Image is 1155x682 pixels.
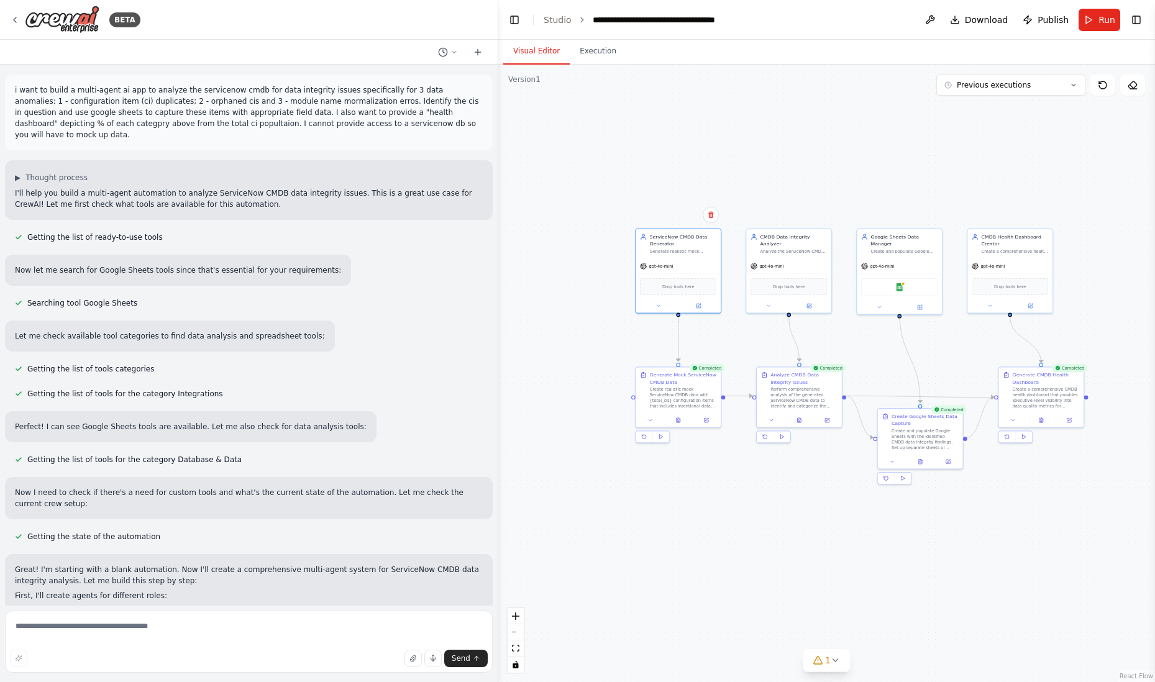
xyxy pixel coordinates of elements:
[15,84,483,140] p: i want to build a multi-agent ai app to analyze the servicenow cmdb for data integrity issues spe...
[982,248,1049,254] div: Create a comprehensive health dashboard showing the percentage breakdown of each data anomaly cat...
[967,229,1053,314] div: CMDB Health Dashboard CreatorCreate a comprehensive health dashboard showing the percentage break...
[790,302,829,310] button: Open in side panel
[570,39,626,65] button: Execution
[27,298,137,308] span: Searching tool Google Sheets
[1011,302,1050,310] button: Open in side panel
[650,387,717,409] div: Create realistic mock ServiceNow CMDB data with {total_cis} configuration items that includes int...
[1079,9,1120,31] button: Run
[508,608,524,673] div: React Flow controls
[662,283,694,290] span: Drop tools here
[810,364,845,372] div: Completed
[1026,416,1056,424] button: View output
[664,416,693,424] button: View output
[1120,673,1153,680] a: React Flow attribution
[759,263,783,269] span: gpt-4o-mini
[746,229,832,314] div: CMDB Data Integrity AnalyzerAnalyze the ServiceNow CMDB data to identify three specific data anom...
[15,173,88,183] button: ▶Thought process
[635,366,721,445] div: CompletedGenerate Mock ServiceNow CMDB DataCreate realistic mock ServiceNow CMDB data with {total...
[1013,387,1080,409] div: Create a comprehensive CMDB health dashboard that provides executive-level visibility into data q...
[877,408,964,487] div: CompletedCreate Google Sheets Data CaptureCreate and populate Google Sheets with the identified C...
[635,229,721,314] div: ServiceNow CMDB Data GeneratorGenerate realistic mock ServiceNow CMDB data including configuratio...
[15,564,483,586] p: Great! I'm starting with a blank automation. Now I'll create a comprehensive multi-agent system f...
[846,393,994,401] g: Edge from 1c00c04b-13c0-498c-a90a-e6ba492dc804 to 78991f4d-926b-4588-98fa-a582e336bcec
[1128,11,1145,29] button: Show right sidebar
[936,458,960,466] button: Open in side panel
[650,371,717,385] div: Generate Mock ServiceNow CMDB Data
[965,14,1008,26] span: Download
[649,263,673,269] span: gpt-4o-mini
[760,234,828,247] div: CMDB Data Integrity Analyzer
[895,283,903,291] img: Google Sheets
[967,394,994,441] g: Edge from 6f8a6770-af77-4a47-9673-d1efba87f8e2 to 78991f4d-926b-4588-98fa-a582e336bcec
[444,650,488,667] button: Send
[508,657,524,673] button: toggle interactivity
[998,366,1084,445] div: CompletedGenerate CMDB Health DashboardCreate a comprehensive CMDB health dashboard that provides...
[404,650,422,667] button: Upload files
[424,650,442,667] button: Click to speak your automation idea
[650,234,717,247] div: ServiceNow CMDB Data Generator
[770,371,838,385] div: Analyze CMDB Data Integrity Issues
[15,487,483,509] p: Now I need to check if there's a need for custom tools and what's the current state of the automa...
[846,393,873,441] g: Edge from 1c00c04b-13c0-498c-a90a-e6ba492dc804 to 6f8a6770-af77-4a47-9673-d1efba87f8e2
[27,232,163,242] span: Getting the list of ready-to-use tools
[957,80,1031,90] span: Previous executions
[871,234,938,247] div: Google Sheets Data Manager
[503,39,570,65] button: Visual Editor
[468,45,488,60] button: Start a new chat
[1038,14,1069,26] span: Publish
[1098,14,1115,26] span: Run
[725,393,752,399] g: Edge from bbfaaf16-653f-4141-90ed-023a9e87191b to 1c00c04b-13c0-498c-a90a-e6ba492dc804
[25,6,99,34] img: Logo
[27,532,160,542] span: Getting the state of the automation
[27,389,223,399] span: Getting the list of tools for the category Integrations
[770,387,838,409] div: Perform comprehensive analysis of the generated ServiceNow CMDB data to identify and categorize t...
[675,317,682,361] g: Edge from bc9283a5-dc80-444f-8458-9ec5ded61ce4 to bbfaaf16-653f-4141-90ed-023a9e87191b
[109,12,140,27] div: BETA
[508,624,524,640] button: zoom out
[785,317,803,361] g: Edge from f72252d1-2a33-454b-8ccf-024c0e3b74c6 to 1c00c04b-13c0-498c-a90a-e6ba492dc804
[27,455,242,465] span: Getting the list of tools for the category Database & Data
[694,416,718,424] button: Open in side panel
[15,173,21,183] span: ▶
[25,173,88,183] span: Thought process
[1052,364,1087,372] div: Completed
[15,188,483,210] p: I'll help you build a multi-agent automation to analyze ServiceNow CMDB data integrity issues. Th...
[508,608,524,624] button: zoom in
[892,413,959,427] div: Create Google Sheets Data Capture
[815,416,839,424] button: Open in side panel
[945,9,1013,31] button: Download
[785,416,814,424] button: View output
[1018,9,1074,31] button: Publish
[760,248,828,254] div: Analyze the ServiceNow CMDB data to identify three specific data anomalies: CI duplicates, orphan...
[544,14,715,26] nav: breadcrumb
[803,649,851,672] button: 1
[452,653,470,663] span: Send
[931,406,966,414] div: Completed
[508,640,524,657] button: fit view
[756,366,842,445] div: CompletedAnalyze CMDB Data Integrity IssuesPerform comprehensive analysis of the generated Servic...
[871,248,938,254] div: Create and populate Google Sheets with CMDB data integrity findings. Organize data anomalies into...
[1057,416,1081,424] button: Open in side panel
[15,421,367,432] p: Perfect! I can see Google Sheets tools are available. Let me also check for data analysis tools:
[10,650,27,667] button: Improve this prompt
[679,302,718,310] button: Open in side panel
[906,458,935,466] button: View output
[936,75,1085,96] button: Previous executions
[15,605,483,616] li: Data Generator (to create mock ServiceNow data)
[15,590,483,601] p: First, I'll create agents for different roles:
[825,654,831,666] span: 1
[982,234,1049,247] div: CMDB Health Dashboard Creator
[508,75,541,84] div: Version 1
[980,263,1005,269] span: gpt-4o-mini
[689,364,724,372] div: Completed
[1013,371,1080,385] div: Generate CMDB Health Dashboard
[870,263,894,269] span: gpt-4o-mini
[506,11,523,29] button: Hide left sidebar
[856,229,943,315] div: Google Sheets Data ManagerCreate and populate Google Sheets with CMDB data integrity findings. Or...
[433,45,463,60] button: Switch to previous chat
[1007,317,1044,363] g: Edge from 1f933d68-9589-4b60-9bfa-a49078a618b6 to 78991f4d-926b-4588-98fa-a582e336bcec
[892,428,959,450] div: Create and populate Google Sheets with the identified CMDB data integrity findings. Set up separa...
[544,15,572,25] a: Studio
[896,311,924,402] g: Edge from 5b668b4b-36c2-4de2-b21f-11549084ffe8 to 6f8a6770-af77-4a47-9673-d1efba87f8e2
[994,283,1026,290] span: Drop tools here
